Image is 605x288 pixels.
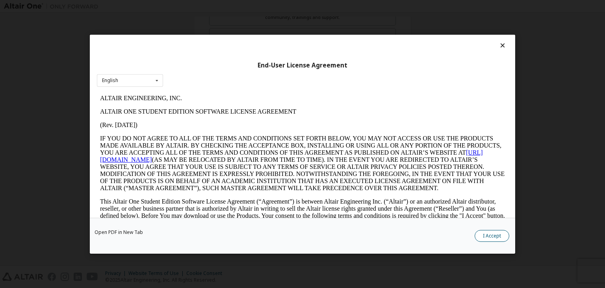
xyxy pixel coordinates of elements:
p: ALTAIR ONE STUDENT EDITION SOFTWARE LICENSE AGREEMENT [3,17,408,24]
p: ALTAIR ENGINEERING, INC. [3,3,408,10]
p: IF YOU DO NOT AGREE TO ALL OF THE TERMS AND CONDITIONS SET FORTH BELOW, YOU MAY NOT ACCESS OR USE... [3,43,408,100]
p: (Rev. [DATE]) [3,30,408,37]
button: I Accept [475,230,509,242]
p: This Altair One Student Edition Software License Agreement (“Agreement”) is between Altair Engine... [3,107,408,135]
a: [URL][DOMAIN_NAME] [3,58,386,71]
a: Open PDF in New Tab [95,230,143,235]
div: End-User License Agreement [97,61,508,69]
div: English [102,78,118,83]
